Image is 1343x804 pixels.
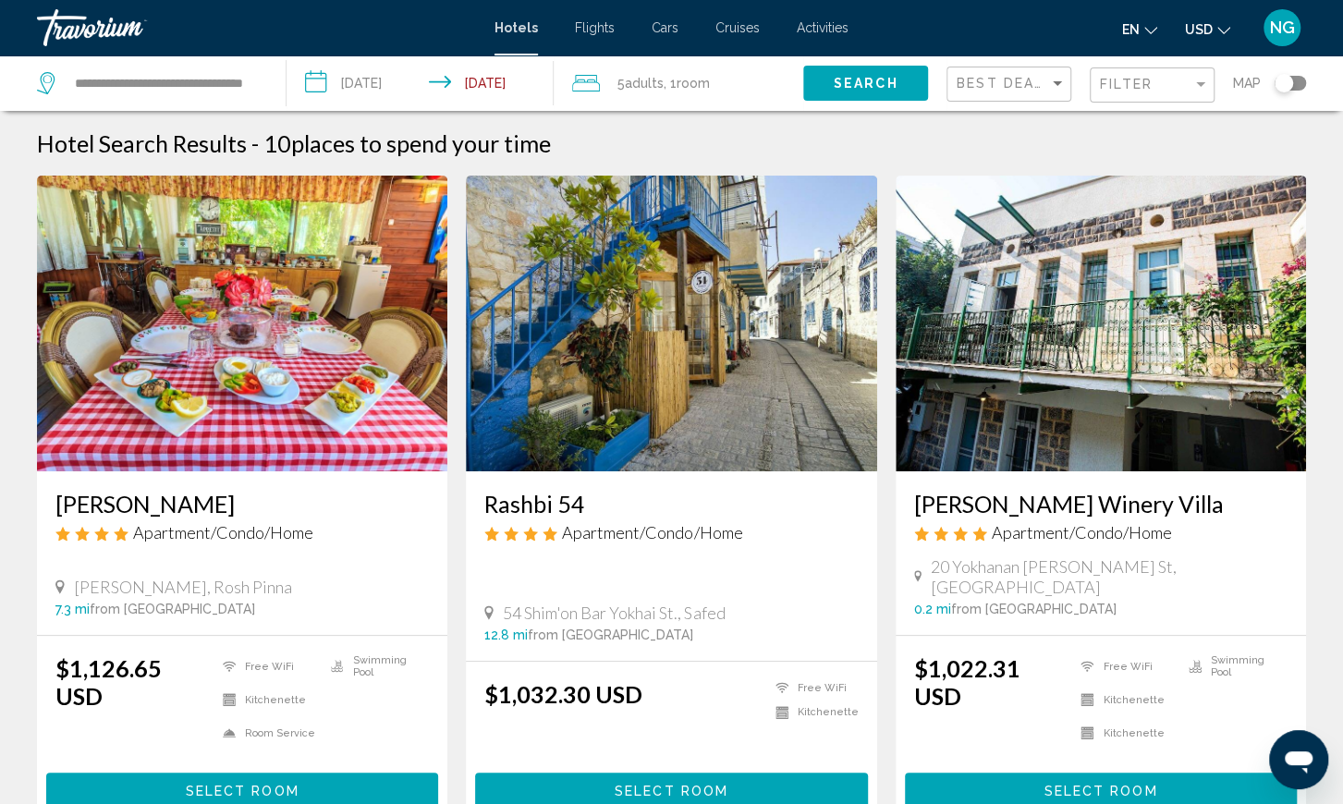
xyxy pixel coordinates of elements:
[186,783,299,798] span: Select Room
[554,55,803,111] button: Travelers: 5 adults, 0 children
[1270,18,1295,37] span: NG
[55,522,429,542] div: 4 star Apartment
[1044,783,1157,798] span: Select Room
[1122,16,1157,43] button: Change language
[214,721,322,745] li: Room Service
[214,654,322,678] li: Free WiFi
[624,76,663,91] span: Adults
[322,654,430,678] li: Swimming Pool
[905,777,1297,798] a: Select Room
[766,705,859,721] li: Kitchenette
[615,783,728,798] span: Select Room
[715,20,760,35] a: Cruises
[1090,67,1215,104] button: Filter
[1122,22,1140,37] span: en
[90,602,255,616] span: from [GEOGRAPHIC_DATA]
[575,20,615,35] a: Flights
[896,176,1306,471] img: Hotel image
[914,602,951,616] span: 0.2 mi
[1071,654,1179,678] li: Free WiFi
[957,77,1066,92] mat-select: Sort by
[55,490,429,518] a: [PERSON_NAME]
[503,603,725,623] span: 54 Shim'on Bar Yokhai St., Safed
[676,76,709,91] span: Room
[133,522,313,542] span: Apartment/Condo/Home
[1071,688,1179,712] li: Kitchenette
[914,490,1288,518] a: [PERSON_NAME] Winery Villa
[46,777,438,798] a: Select Room
[914,522,1288,542] div: 4 star Apartment
[214,688,322,712] li: Kitchenette
[287,55,555,111] button: Check-in date: Sep 12, 2025 Check-out date: Sep 14, 2025
[1185,22,1213,37] span: USD
[803,66,928,100] button: Search
[617,70,663,96] span: 5
[528,627,693,642] span: from [GEOGRAPHIC_DATA]
[992,522,1172,542] span: Apartment/Condo/Home
[466,176,876,471] img: Hotel image
[957,76,1054,91] span: Best Deals
[951,602,1117,616] span: from [GEOGRAPHIC_DATA]
[1258,8,1306,47] button: User Menu
[1071,721,1179,745] li: Kitchenette
[1269,730,1328,789] iframe: Button to launch messaging window
[37,9,476,46] a: Travorium
[251,129,259,157] span: -
[475,777,867,798] a: Select Room
[484,680,642,708] ins: $1,032.30 USD
[55,654,162,710] ins: $1,126.65 USD
[914,654,1020,710] ins: $1,022.31 USD
[1261,75,1306,91] button: Toggle map
[1233,70,1261,96] span: Map
[291,129,551,157] span: places to spend your time
[263,129,551,157] h2: 10
[494,20,538,35] a: Hotels
[931,556,1288,597] span: 20 Yokhanan [PERSON_NAME] St, [GEOGRAPHIC_DATA]
[484,522,858,542] div: 4 star Apartment
[74,577,292,597] span: [PERSON_NAME], Rosh Pinna
[766,680,859,696] li: Free WiFi
[1179,654,1288,678] li: Swimming Pool
[1100,77,1153,91] span: Filter
[797,20,849,35] a: Activities
[37,129,247,157] h1: Hotel Search Results
[663,70,709,96] span: , 1
[834,77,898,91] span: Search
[37,176,447,471] img: Hotel image
[484,490,858,518] a: Rashbi 54
[652,20,678,35] a: Cars
[562,522,742,542] span: Apartment/Condo/Home
[1185,16,1230,43] button: Change currency
[484,627,528,642] span: 12.8 mi
[55,602,90,616] span: 7.3 mi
